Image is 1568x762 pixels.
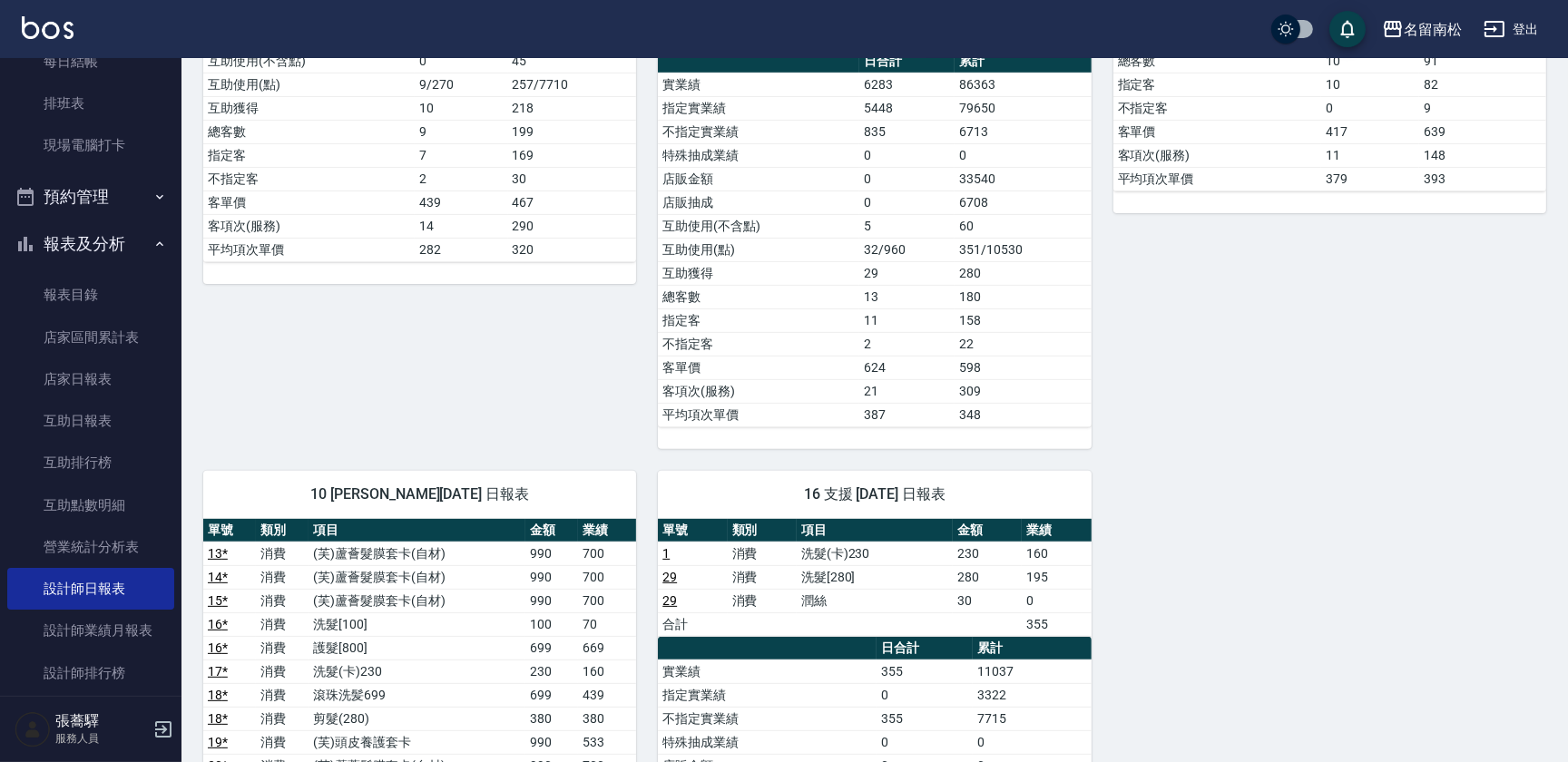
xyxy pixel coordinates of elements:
[508,238,637,261] td: 320
[658,50,1091,427] table: a dense table
[203,167,415,190] td: 不指定客
[859,50,955,73] th: 日合計
[7,442,174,484] a: 互助排行榜
[973,730,1091,754] td: 0
[658,659,877,683] td: 實業績
[955,73,1091,96] td: 86363
[415,49,508,73] td: 0
[955,96,1091,120] td: 79650
[256,683,309,707] td: 消費
[955,403,1091,426] td: 348
[578,730,636,754] td: 533
[1321,96,1420,120] td: 0
[728,519,797,542] th: 類別
[658,356,859,379] td: 客單價
[973,707,1091,730] td: 7715
[415,167,508,190] td: 2
[859,120,955,143] td: 835
[1419,73,1546,96] td: 82
[7,274,174,316] a: 報表目錄
[7,124,174,166] a: 現場電腦打卡
[309,565,525,589] td: (芙)蘆薈髮膜套卡(自材)
[955,332,1091,356] td: 22
[415,143,508,167] td: 7
[955,356,1091,379] td: 598
[658,683,877,707] td: 指定實業績
[658,285,859,308] td: 總客數
[415,214,508,238] td: 14
[1113,49,1321,73] td: 總客數
[859,190,955,214] td: 0
[1419,120,1546,143] td: 639
[415,238,508,261] td: 282
[7,41,174,83] a: 每日結帳
[658,214,859,238] td: 互助使用(不含點)
[955,285,1091,308] td: 180
[953,565,1022,589] td: 280
[508,120,637,143] td: 199
[256,542,309,565] td: 消費
[578,612,636,636] td: 70
[662,570,677,584] a: 29
[256,730,309,754] td: 消費
[525,542,578,565] td: 990
[203,49,415,73] td: 互助使用(不含點)
[658,120,859,143] td: 不指定實業績
[1113,120,1321,143] td: 客單價
[525,730,578,754] td: 990
[508,143,637,167] td: 169
[22,16,73,39] img: Logo
[859,238,955,261] td: 32/960
[309,636,525,659] td: 護髮[800]
[658,73,859,96] td: 實業績
[256,519,309,542] th: 類別
[955,143,1091,167] td: 0
[1419,167,1546,190] td: 393
[256,589,309,612] td: 消費
[662,546,670,561] a: 1
[955,261,1091,285] td: 280
[728,589,797,612] td: 消費
[1113,73,1321,96] td: 指定客
[955,50,1091,73] th: 累計
[658,261,859,285] td: 互助獲得
[1321,49,1420,73] td: 10
[415,190,508,214] td: 439
[658,403,859,426] td: 平均項次單價
[1022,542,1091,565] td: 160
[7,83,174,124] a: 排班表
[1419,96,1546,120] td: 9
[309,707,525,730] td: 剪髮(280)
[1321,120,1420,143] td: 417
[1375,11,1469,48] button: 名留南松
[1022,519,1091,542] th: 業績
[973,659,1091,683] td: 11037
[55,730,148,747] p: 服務人員
[953,519,1022,542] th: 金額
[955,120,1091,143] td: 6713
[662,593,677,608] a: 29
[7,220,174,268] button: 報表及分析
[578,589,636,612] td: 700
[1113,167,1321,190] td: 平均項次單價
[256,612,309,636] td: 消費
[877,730,973,754] td: 0
[658,379,859,403] td: 客項次(服務)
[955,167,1091,190] td: 33540
[578,542,636,565] td: 700
[7,400,174,442] a: 互助日報表
[859,143,955,167] td: 0
[256,565,309,589] td: 消費
[859,96,955,120] td: 5448
[203,214,415,238] td: 客項次(服務)
[797,542,953,565] td: 洗髮(卡)230
[508,49,637,73] td: 45
[415,120,508,143] td: 9
[525,612,578,636] td: 100
[203,73,415,96] td: 互助使用(點)
[680,485,1069,503] span: 16 支援 [DATE] 日報表
[525,565,578,589] td: 990
[1022,612,1091,636] td: 355
[7,694,174,736] a: 店販抽成明細
[1113,96,1321,120] td: 不指定客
